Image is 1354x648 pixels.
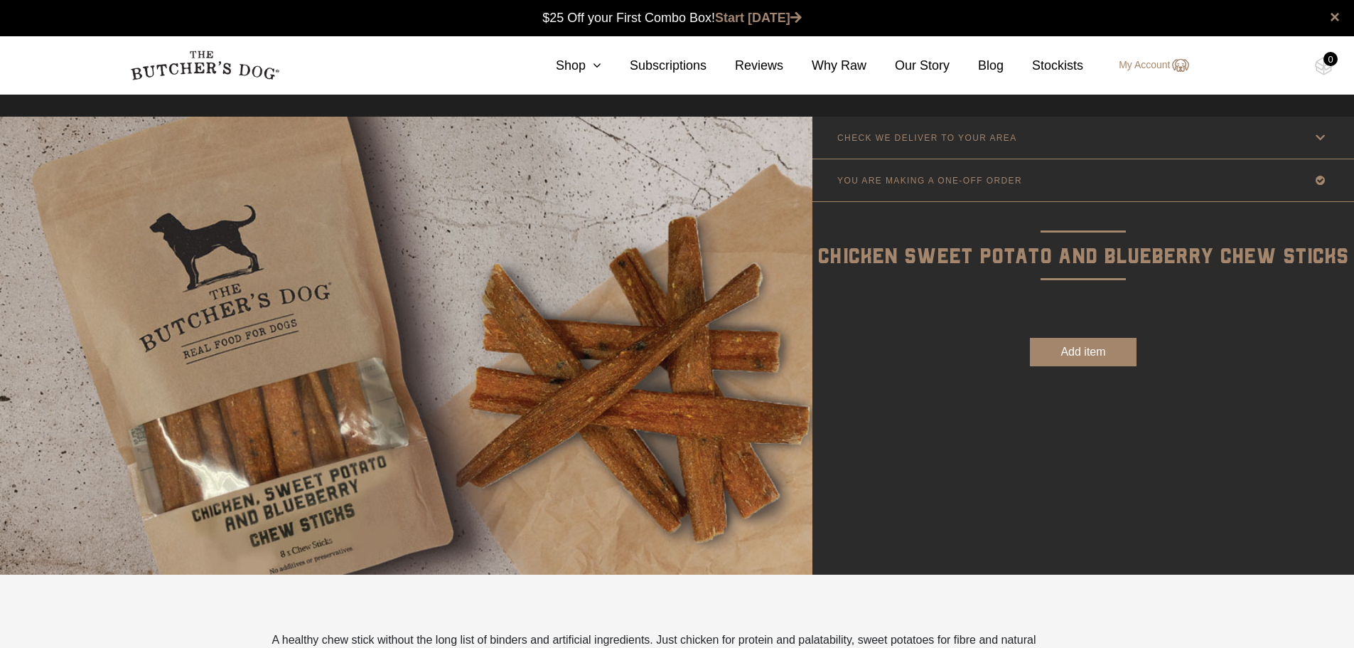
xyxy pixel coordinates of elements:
[601,56,706,75] a: Subscriptions
[950,56,1004,75] a: Blog
[1315,57,1333,75] img: TBD_Cart-Empty.png
[1323,52,1338,66] div: 0
[715,11,802,25] a: Start [DATE]
[527,56,601,75] a: Shop
[812,117,1354,159] a: CHECK WE DELIVER TO YOUR AREA
[812,202,1354,274] p: Chicken Sweet Potato and Blueberry Chew Sticks
[1105,57,1188,74] a: My Account
[866,56,950,75] a: Our Story
[783,56,866,75] a: Why Raw
[837,176,1022,186] p: YOU ARE MAKING A ONE-OFF ORDER
[812,159,1354,201] a: YOU ARE MAKING A ONE-OFF ORDER
[1004,56,1083,75] a: Stockists
[1330,9,1340,26] a: close
[1030,338,1137,366] button: Add item
[837,133,1017,143] p: CHECK WE DELIVER TO YOUR AREA
[706,56,783,75] a: Reviews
